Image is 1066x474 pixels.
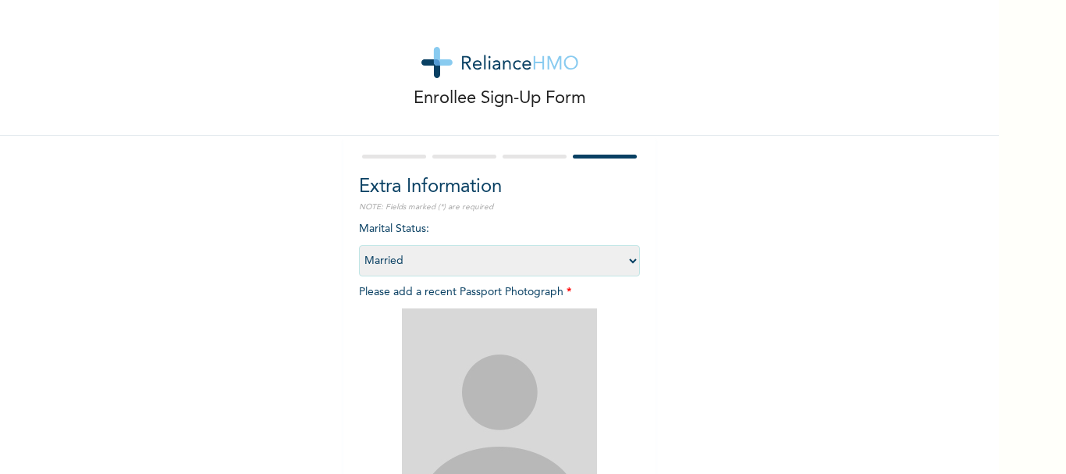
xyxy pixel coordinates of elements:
span: Marital Status : [359,223,640,266]
img: logo [421,47,578,78]
p: NOTE: Fields marked (*) are required [359,201,640,213]
h2: Extra Information [359,173,640,201]
p: Enrollee Sign-Up Form [414,86,586,112]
